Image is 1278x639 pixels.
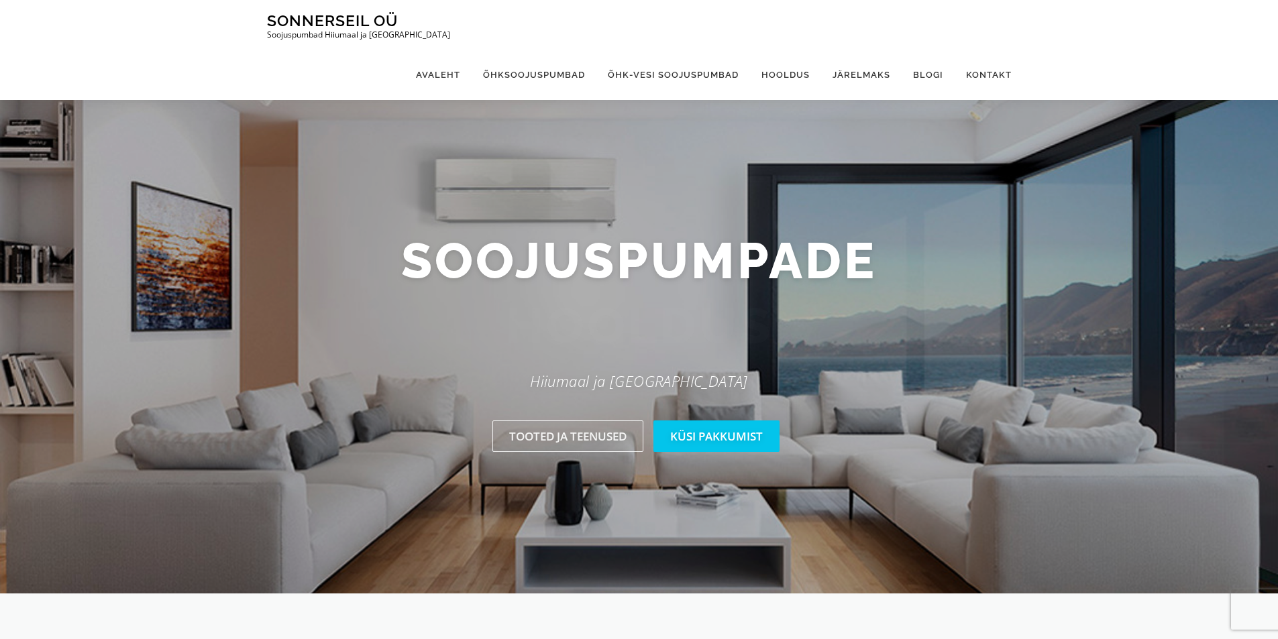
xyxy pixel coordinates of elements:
[653,420,780,452] a: Küsi pakkumist
[821,50,902,100] a: Järelmaks
[267,11,398,30] a: Sonnerseil OÜ
[405,50,472,100] a: Avaleht
[257,228,1022,359] h2: Soojuspumpade
[492,420,643,452] a: Tooted ja teenused
[506,293,773,359] span: hooldus
[902,50,955,100] a: Blogi
[257,369,1022,394] p: Hiiumaal ja [GEOGRAPHIC_DATA]
[267,30,450,40] p: Soojuspumbad Hiiumaal ja [GEOGRAPHIC_DATA]
[750,50,821,100] a: Hooldus
[472,50,596,100] a: Õhksoojuspumbad
[596,50,750,100] a: Õhk-vesi soojuspumbad
[955,50,1012,100] a: Kontakt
